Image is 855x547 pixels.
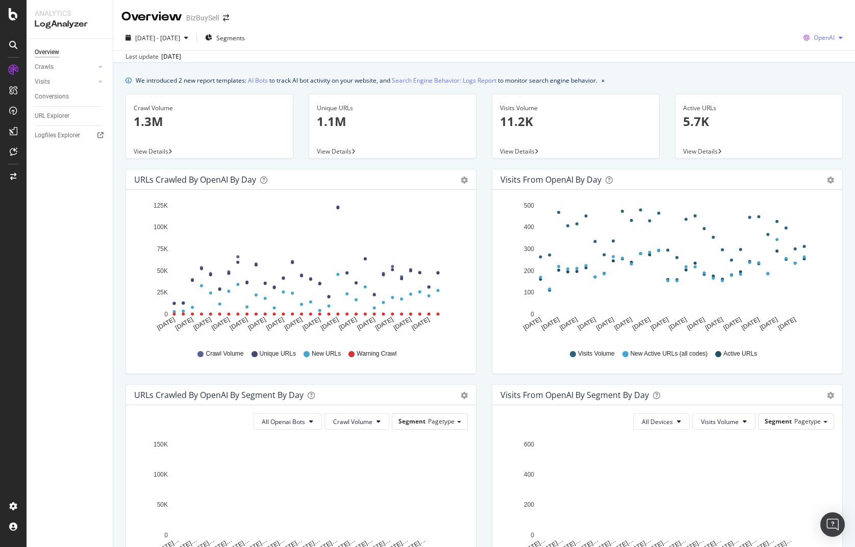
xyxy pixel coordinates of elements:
[317,104,468,113] div: Unique URLs
[253,413,322,430] button: All Openai Bots
[701,417,739,426] span: Visits Volume
[125,52,181,61] div: Last update
[392,316,413,332] text: [DATE]
[524,289,534,296] text: 100
[301,316,322,332] text: [DATE]
[201,30,249,46] button: Segments
[827,392,834,399] div: gear
[777,316,797,332] text: [DATE]
[686,316,706,332] text: [DATE]
[820,512,845,537] div: Open Intercom Messenger
[576,316,597,332] text: [DATE]
[210,316,231,332] text: [DATE]
[154,202,168,209] text: 125K
[324,413,389,430] button: Crawl Volume
[121,30,192,46] button: [DATE] - [DATE]
[461,177,468,184] div: gear
[35,111,69,121] div: URL Explorer
[35,62,54,72] div: Crawls
[683,113,835,130] p: 5.7K
[35,77,95,87] a: Visits
[156,316,176,332] text: [DATE]
[765,417,792,426] span: Segment
[35,111,106,121] a: URL Explorer
[262,417,305,426] span: All Openai Bots
[631,316,651,332] text: [DATE]
[540,316,561,332] text: [DATE]
[317,113,468,130] p: 1.1M
[157,267,168,275] text: 50K
[248,75,268,86] a: AI Bots
[392,75,496,86] a: Search Engine Behavior: Logs Report
[157,289,168,296] text: 25K
[631,350,708,358] span: New Active URLs (all codes)
[740,316,761,332] text: [DATE]
[192,316,213,332] text: [DATE]
[260,350,296,358] span: Unique URLs
[35,18,105,30] div: LogAnalyzer
[134,113,285,130] p: 1.3M
[613,316,634,332] text: [DATE]
[247,316,267,332] text: [DATE]
[411,316,431,332] text: [DATE]
[333,417,372,426] span: Crawl Volume
[186,13,219,23] div: BizBuySell
[524,441,534,448] text: 600
[461,392,468,399] div: gear
[522,316,542,332] text: [DATE]
[704,316,724,332] text: [DATE]
[723,350,757,358] span: Active URLs
[312,350,341,358] span: New URLs
[356,316,376,332] text: [DATE]
[154,471,168,478] text: 100K
[174,316,194,332] text: [DATE]
[35,8,105,18] div: Analytics
[35,130,106,141] a: Logfiles Explorer
[524,502,534,509] text: 200
[759,316,779,332] text: [DATE]
[223,14,229,21] div: arrow-right-arrow-left
[799,30,847,46] button: OpenAI
[827,177,834,184] div: gear
[500,113,651,130] p: 11.2K
[500,147,535,156] span: View Details
[398,417,425,426] span: Segment
[524,224,534,231] text: 400
[428,417,455,426] span: Pagetype
[692,413,756,430] button: Visits Volume
[134,198,464,340] svg: A chart.
[157,502,168,509] text: 50K
[283,316,304,332] text: [DATE]
[35,77,50,87] div: Visits
[794,417,821,426] span: Pagetype
[500,198,831,340] svg: A chart.
[35,91,106,102] a: Conversions
[319,316,340,332] text: [DATE]
[157,245,168,253] text: 75K
[531,311,534,318] text: 0
[357,350,396,358] span: Warning Crawl
[35,47,106,58] a: Overview
[559,316,579,332] text: [DATE]
[135,34,180,42] span: [DATE] - [DATE]
[229,316,249,332] text: [DATE]
[35,47,59,58] div: Overview
[134,104,285,113] div: Crawl Volume
[524,245,534,253] text: 300
[35,130,80,141] div: Logfiles Explorer
[317,147,351,156] span: View Details
[524,202,534,209] text: 500
[578,350,615,358] span: Visits Volume
[161,52,181,61] div: [DATE]
[633,413,690,430] button: All Devices
[134,175,256,185] div: URLs Crawled by OpenAI by day
[125,75,843,86] div: info banner
[500,104,651,113] div: Visits Volume
[595,316,615,332] text: [DATE]
[524,267,534,275] text: 200
[500,390,649,400] div: Visits from OpenAI By Segment By Day
[668,316,688,332] text: [DATE]
[134,147,168,156] span: View Details
[265,316,285,332] text: [DATE]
